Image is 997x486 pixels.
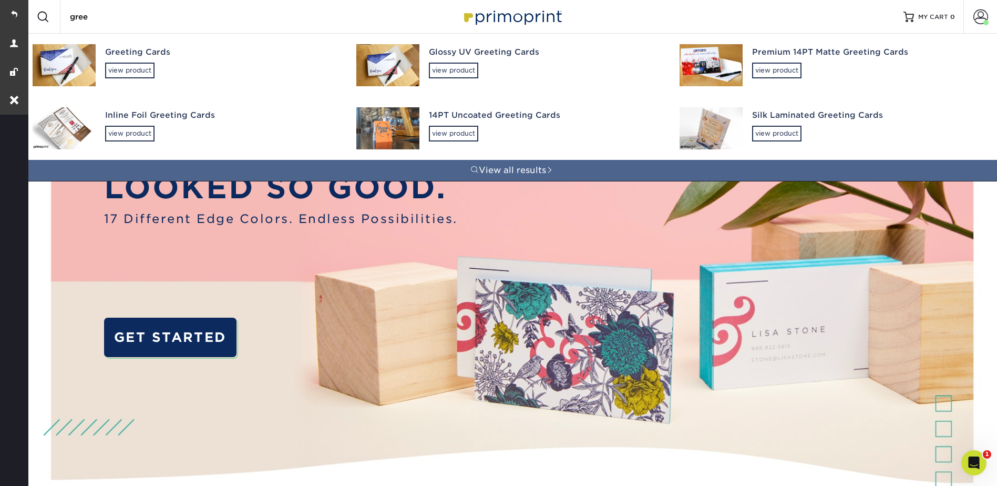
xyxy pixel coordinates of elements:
img: Glossy UV Greeting Cards [356,44,419,86]
a: Silk Laminated Greeting Cardsview product [673,97,997,160]
img: Inline Foil Greeting Cards [33,107,96,149]
span: 1 [983,450,991,459]
div: view product [105,126,155,141]
div: Silk Laminated Greeting Cards [752,109,984,121]
span: 0 [950,13,955,21]
a: 14PT Uncoated Greeting Cardsview product [350,97,674,160]
a: GET STARTED [104,318,237,357]
div: view product [429,126,478,141]
p: LOOKED SO GOOD. [104,165,458,210]
div: Premium 14PT Matte Greeting Cards [752,46,984,58]
a: Inline Foil Greeting Cardsview product [26,97,350,160]
div: Inline Foil Greeting Cards [105,109,337,121]
a: Glossy UV Greeting Cardsview product [350,34,674,97]
div: Greeting Cards [105,46,337,58]
span: 17 Different Edge Colors. Endless Possibilities. [104,210,458,228]
a: Greeting Cardsview product [26,34,350,97]
img: Premium 14PT Matte Greeting Cards [680,44,743,86]
span: MY CART [918,13,948,22]
div: Glossy UV Greeting Cards [429,46,661,58]
a: View all results [26,160,997,181]
div: view product [105,63,155,78]
div: view product [752,126,801,141]
input: SEARCH PRODUCTS..... [69,11,171,23]
img: 14PT Uncoated Greeting Cards [356,107,419,149]
div: view product [752,63,801,78]
iframe: Intercom live chat [961,450,986,475]
div: view product [429,63,478,78]
a: Premium 14PT Matte Greeting Cardsview product [673,34,997,97]
img: Greeting Cards [33,44,96,86]
img: Silk Laminated Greeting Cards [680,107,743,149]
div: 14PT Uncoated Greeting Cards [429,109,661,121]
img: Primoprint [459,5,564,28]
